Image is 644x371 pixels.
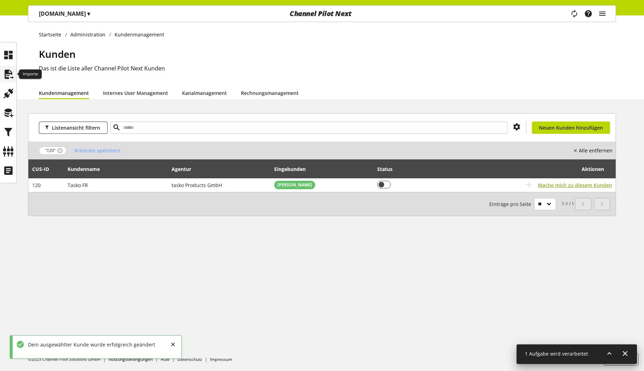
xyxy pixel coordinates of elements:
nav: main navigation [28,5,616,22]
span: Tasko FR [68,182,88,188]
button: Listenansicht filtern [39,122,108,134]
a: AGB [161,356,169,362]
span: 1 Aufgabe wird verarbeitet [525,350,588,357]
nobr: Alle entfernen [579,147,612,154]
div: Kundenname [68,165,107,173]
span: Neuen Kunden hinzufügen [539,124,603,131]
span: tasko Products GmbH [172,182,222,188]
a: Nutzungsbedingungen [109,356,153,362]
a: Impressum [210,356,232,362]
div: CUS-⁠ID [32,165,56,173]
a: Rechnungsmanagement [241,89,299,97]
small: 1-1 / 1 [489,198,574,210]
button: Kriterien speichern [69,144,126,157]
a: Kanalmanagement [182,89,227,97]
div: Eingebunden [274,165,313,173]
span: 120 [32,182,41,188]
div: Dein ausgewählter Kunde wurde erfolgreich geändert [25,341,155,348]
a: Datenschutz [178,356,202,362]
span: Kriterien speichern [75,147,120,154]
a: Administration [67,31,109,38]
div: Aktionen [452,162,604,176]
p: [DOMAIN_NAME] [39,9,90,18]
div: Agentur [172,165,198,173]
span: [PERSON_NAME] [277,182,312,188]
div: Status [377,165,400,173]
a: Kundenmanagement [39,89,89,97]
div: Importe [19,69,42,79]
a: Startseite [39,31,65,38]
a: Neuen Kunden hinzufügen [532,122,610,134]
span: "120" [45,147,56,154]
span: Einträge pro Seite [489,200,534,208]
a: Internes User Management [103,89,168,97]
span: Kunden [39,47,76,61]
li: ©2025 Channel Pilot Solutions GmbH [28,356,109,363]
h2: Das ist die Liste aller Channel Pilot Next Kunden [39,64,616,73]
span: ▾ [87,10,90,18]
span: Listenansicht filtern [52,124,100,131]
button: Mache mich zu diesem Kunden [538,181,612,189]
